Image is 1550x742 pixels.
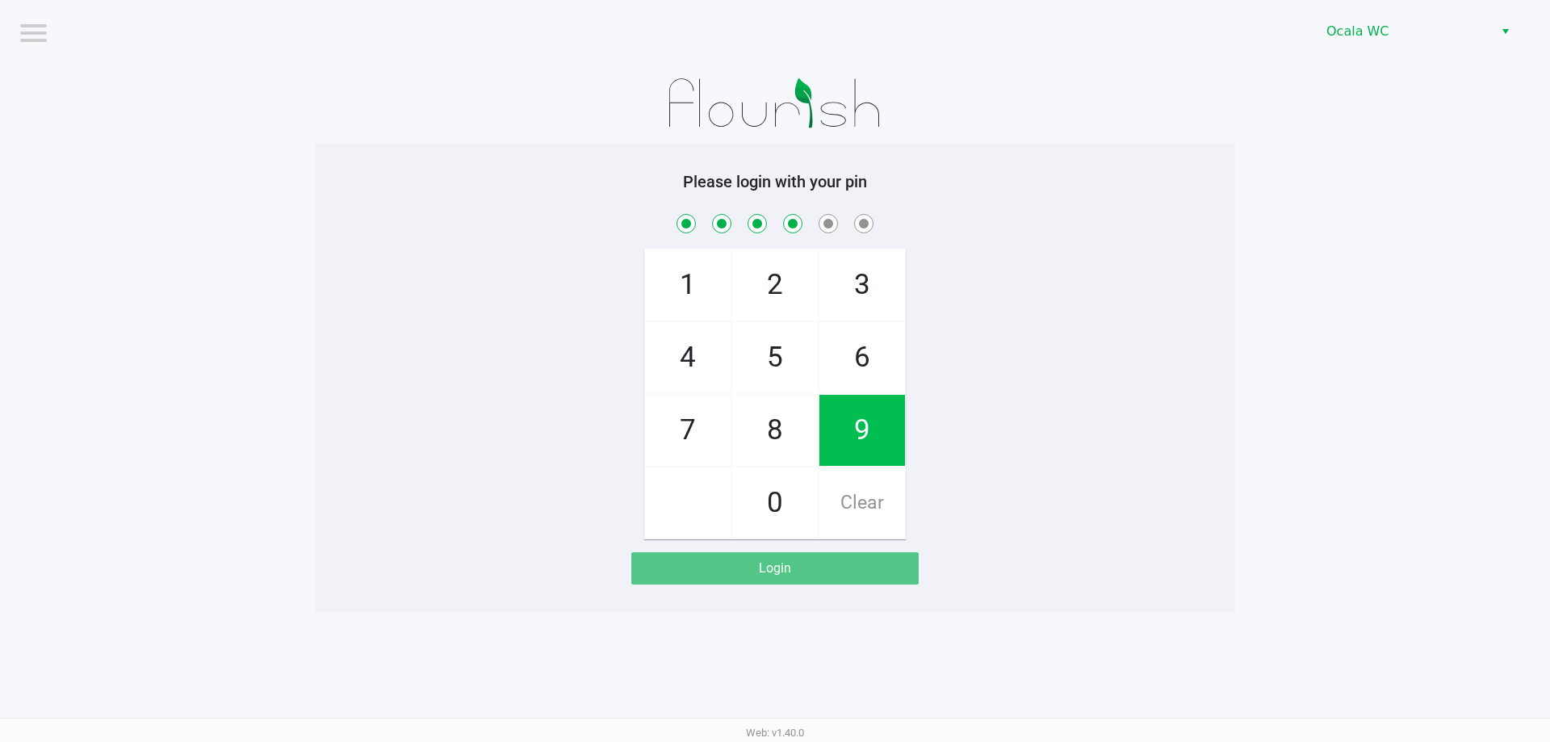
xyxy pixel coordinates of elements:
span: 0 [732,467,818,539]
span: 1 [645,249,731,321]
span: 7 [645,395,731,466]
span: 2 [732,249,818,321]
span: 6 [819,322,905,393]
span: Clear [819,467,905,539]
span: Ocala WC [1326,22,1484,41]
span: 3 [819,249,905,321]
h5: Please login with your pin [327,172,1223,191]
span: Web: v1.40.0 [746,727,804,739]
span: 9 [819,395,905,466]
button: Select [1493,17,1517,46]
span: 8 [732,395,818,466]
span: 5 [732,322,818,393]
span: 4 [645,322,731,393]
